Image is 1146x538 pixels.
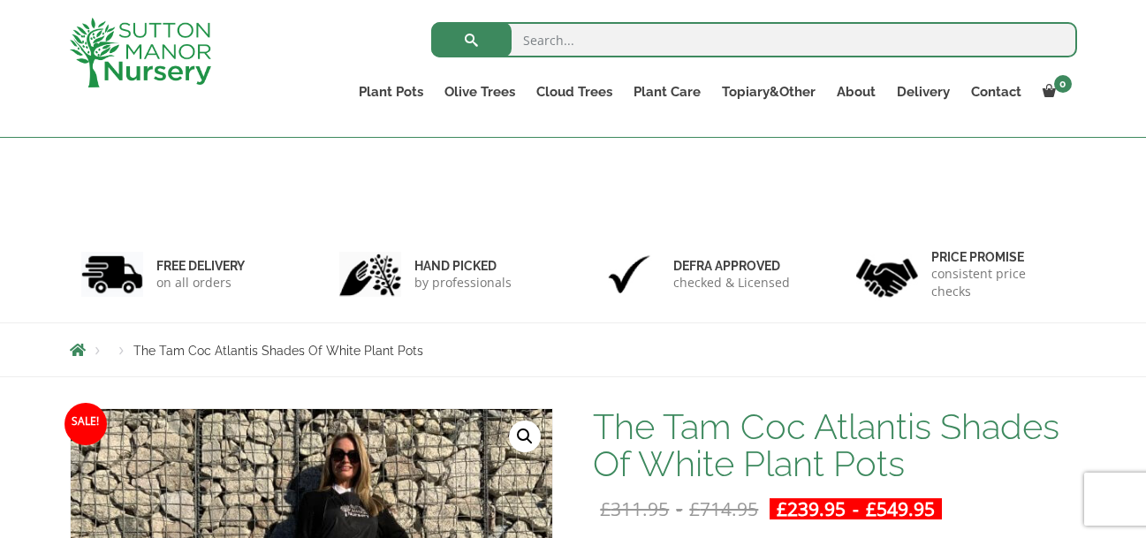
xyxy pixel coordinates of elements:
[431,22,1077,57] input: Search...
[434,80,526,104] a: Olive Trees
[866,496,877,521] span: £
[70,343,1077,357] nav: Breadcrumbs
[689,496,700,521] span: £
[65,403,107,445] span: Sale!
[509,421,541,452] a: View full-screen image gallery
[689,496,758,521] bdi: 714.95
[777,496,787,521] span: £
[526,80,623,104] a: Cloud Trees
[593,408,1076,482] h1: The Tam Coc Atlantis Shades Of White Plant Pots
[931,249,1066,265] h6: Price promise
[348,80,434,104] a: Plant Pots
[598,252,660,297] img: 3.jpg
[673,274,790,292] p: checked & Licensed
[593,498,765,519] del: -
[414,274,512,292] p: by professionals
[777,496,846,521] bdi: 239.95
[156,274,245,292] p: on all orders
[960,80,1032,104] a: Contact
[81,252,143,297] img: 1.jpg
[856,247,918,301] img: 4.jpg
[70,18,211,87] img: logo
[600,496,611,521] span: £
[931,265,1066,300] p: consistent price checks
[156,258,245,274] h6: FREE DELIVERY
[826,80,886,104] a: About
[600,496,669,521] bdi: 311.95
[711,80,826,104] a: Topiary&Other
[133,344,423,358] span: The Tam Coc Atlantis Shades Of White Plant Pots
[339,252,401,297] img: 2.jpg
[866,496,935,521] bdi: 549.95
[623,80,711,104] a: Plant Care
[1032,80,1077,104] a: 0
[770,498,942,519] ins: -
[414,258,512,274] h6: hand picked
[1054,75,1072,93] span: 0
[886,80,960,104] a: Delivery
[673,258,790,274] h6: Defra approved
